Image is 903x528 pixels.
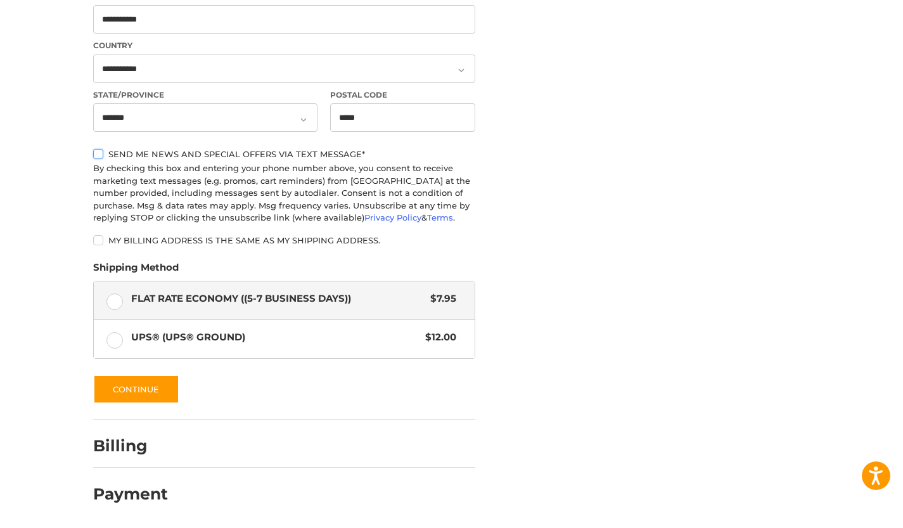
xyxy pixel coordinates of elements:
label: My billing address is the same as my shipping address. [93,235,475,245]
label: Country [93,40,475,51]
span: $12.00 [419,330,456,345]
label: Postal Code [330,89,476,101]
label: Send me news and special offers via text message* [93,149,475,159]
a: Privacy Policy [364,212,421,222]
span: Flat Rate Economy ((5-7 Business Days)) [131,292,425,306]
span: $7.95 [424,292,456,306]
label: State/Province [93,89,317,101]
legend: Shipping Method [93,261,179,281]
h2: Billing [93,436,167,456]
a: Terms [427,212,453,222]
div: By checking this box and entering your phone number above, you consent to receive marketing text ... [93,162,475,224]
h2: Payment [93,484,168,504]
button: Continue [93,375,179,404]
span: UPS® (UPS® Ground) [131,330,419,345]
